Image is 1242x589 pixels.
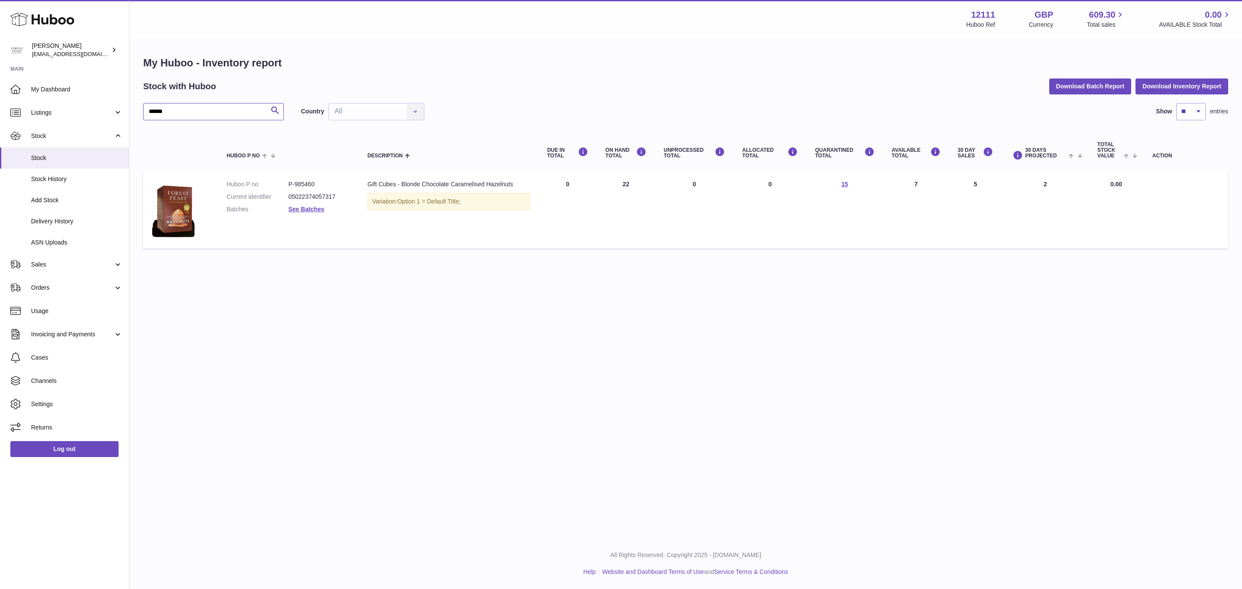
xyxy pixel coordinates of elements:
[966,21,995,29] div: Huboo Ref
[31,217,122,226] span: Delivery History
[226,193,288,201] dt: Current identifier
[226,205,288,213] dt: Batches
[1135,78,1228,94] button: Download Inventory Report
[1087,21,1125,29] span: Total sales
[1152,153,1220,159] div: Action
[31,400,122,408] span: Settings
[31,307,122,315] span: Usage
[32,50,127,57] span: [EMAIL_ADDRESS][DOMAIN_NAME]
[31,175,122,183] span: Stock History
[143,81,216,92] h2: Stock with Huboo
[152,180,195,238] img: product image
[31,154,122,162] span: Stock
[31,109,113,117] span: Listings
[605,147,646,159] div: ON HAND Total
[815,147,875,159] div: QUARANTINED Total
[1159,21,1232,29] span: AVAILABLE Stock Total
[949,172,1002,248] td: 5
[602,568,704,575] a: Website and Dashboard Terms of Use
[664,147,725,159] div: UNPROCESSED Total
[597,172,655,248] td: 22
[143,56,1228,70] h1: My Huboo - Inventory report
[1087,9,1125,29] a: 609.30 Total sales
[367,153,403,159] span: Description
[226,153,260,159] span: Huboo P no
[841,181,848,188] a: 15
[971,9,995,21] strong: 12111
[367,193,530,210] div: Variation:
[31,132,113,140] span: Stock
[31,330,113,338] span: Invoicing and Payments
[1098,142,1122,159] span: Total stock value
[32,42,110,58] div: [PERSON_NAME]
[1159,9,1232,29] a: 0.00 AVAILABLE Stock Total
[1110,181,1122,188] span: 0.00
[289,193,350,201] dd: 05022374057317
[31,284,113,292] span: Orders
[742,147,798,159] div: ALLOCATED Total
[31,423,122,432] span: Returns
[1025,147,1066,159] span: 30 DAYS PROJECTED
[547,147,588,159] div: DUE IN TOTAL
[397,198,461,205] span: Option 1 = Default Title;
[31,238,122,247] span: ASN Uploads
[734,172,806,248] td: 0
[31,260,113,269] span: Sales
[1156,107,1172,116] label: Show
[367,180,530,188] div: Gift Cubes - Blonde Chocolate Caramelised Hazelnuts
[883,172,949,248] td: 7
[289,206,324,213] a: See Batches
[714,568,788,575] a: Service Terms & Conditions
[1029,21,1054,29] div: Currency
[1210,107,1228,116] span: entries
[10,441,119,457] a: Log out
[599,568,788,576] li: and
[1035,9,1053,21] strong: GBP
[31,377,122,385] span: Channels
[31,196,122,204] span: Add Stock
[289,180,350,188] dd: P-985460
[1089,9,1115,21] span: 609.30
[31,354,122,362] span: Cases
[892,147,941,159] div: AVAILABLE Total
[301,107,324,116] label: Country
[655,172,734,248] td: 0
[958,147,994,159] div: 30 DAY SALES
[226,180,288,188] dt: Huboo P no
[31,85,122,94] span: My Dashboard
[1002,172,1088,248] td: 2
[136,551,1235,559] p: All Rights Reserved. Copyright 2025 - [DOMAIN_NAME]
[539,172,597,248] td: 0
[583,568,596,575] a: Help
[1049,78,1132,94] button: Download Batch Report
[1205,9,1222,21] span: 0.00
[10,44,23,56] img: internalAdmin-12111@internal.huboo.com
